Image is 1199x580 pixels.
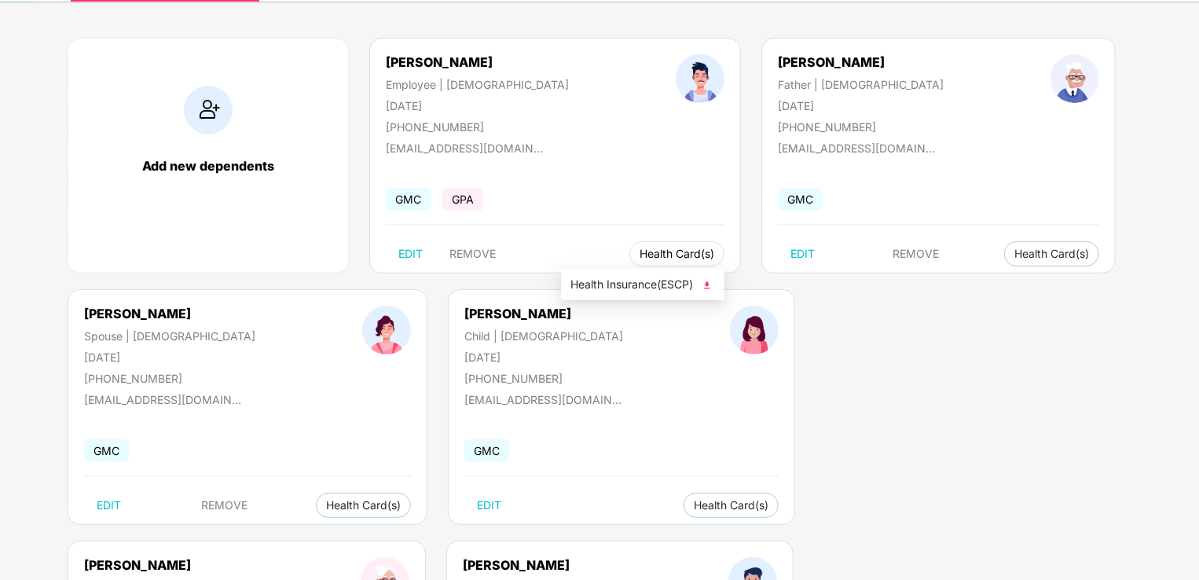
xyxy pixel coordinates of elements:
button: Health Card(s) [629,241,724,266]
img: profileImage [1050,54,1099,103]
button: EDIT [386,241,435,266]
span: Health Card(s) [694,501,768,509]
div: [PERSON_NAME] [386,54,569,70]
div: [DATE] [464,351,623,364]
div: [EMAIL_ADDRESS][DOMAIN_NAME] [386,141,543,155]
span: REMOVE [202,499,248,512]
img: addIcon [184,86,233,134]
span: GMC [778,188,823,211]
span: GPA [442,188,483,211]
span: REMOVE [449,248,496,260]
div: Spouse | [DEMOGRAPHIC_DATA] [84,329,255,343]
span: Health Card(s) [640,250,714,258]
button: REMOVE [437,241,508,266]
div: [PERSON_NAME] [464,306,623,321]
button: EDIT [84,493,134,518]
img: profileImage [730,306,779,354]
div: [PHONE_NUMBER] [464,372,623,385]
button: Health Card(s) [1004,241,1099,266]
span: GMC [386,188,431,211]
img: svg+xml;base64,PHN2ZyB4bWxucz0iaHR0cDovL3d3dy53My5vcmcvMjAwMC9zdmciIHhtbG5zOnhsaW5rPSJodHRwOi8vd3... [699,277,715,293]
div: [EMAIL_ADDRESS][DOMAIN_NAME] [84,393,241,406]
button: REMOVE [880,241,951,266]
span: EDIT [398,248,423,260]
div: Child | [DEMOGRAPHIC_DATA] [464,329,623,343]
div: [PERSON_NAME] [84,557,254,573]
div: [DATE] [386,99,569,112]
div: [PERSON_NAME] [84,306,255,321]
button: EDIT [778,241,827,266]
span: Health Card(s) [326,501,401,509]
div: [PERSON_NAME] [778,54,944,70]
span: REMOVE [893,248,939,260]
img: profileImage [676,54,724,103]
img: profileImage [362,306,411,354]
div: [PHONE_NUMBER] [84,372,255,385]
button: REMOVE [189,493,261,518]
span: GMC [84,439,129,462]
span: GMC [464,439,509,462]
div: Add new dependents [84,158,332,174]
div: [DATE] [84,351,255,364]
span: Health Card(s) [1014,250,1089,258]
div: [PHONE_NUMBER] [386,120,569,134]
div: [EMAIL_ADDRESS][DOMAIN_NAME] [778,141,935,155]
div: [EMAIL_ADDRESS][DOMAIN_NAME] [464,393,621,406]
span: EDIT [790,248,815,260]
span: Health Insurance(ESCP) [570,276,715,293]
span: EDIT [97,499,121,512]
div: [DATE] [778,99,944,112]
button: Health Card(s) [684,493,779,518]
div: Father | [DEMOGRAPHIC_DATA] [778,78,944,91]
div: Employee | [DEMOGRAPHIC_DATA] [386,78,569,91]
button: Health Card(s) [316,493,411,518]
div: [PERSON_NAME] [463,557,621,573]
button: EDIT [464,493,514,518]
div: [PHONE_NUMBER] [778,120,944,134]
span: EDIT [477,499,501,512]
